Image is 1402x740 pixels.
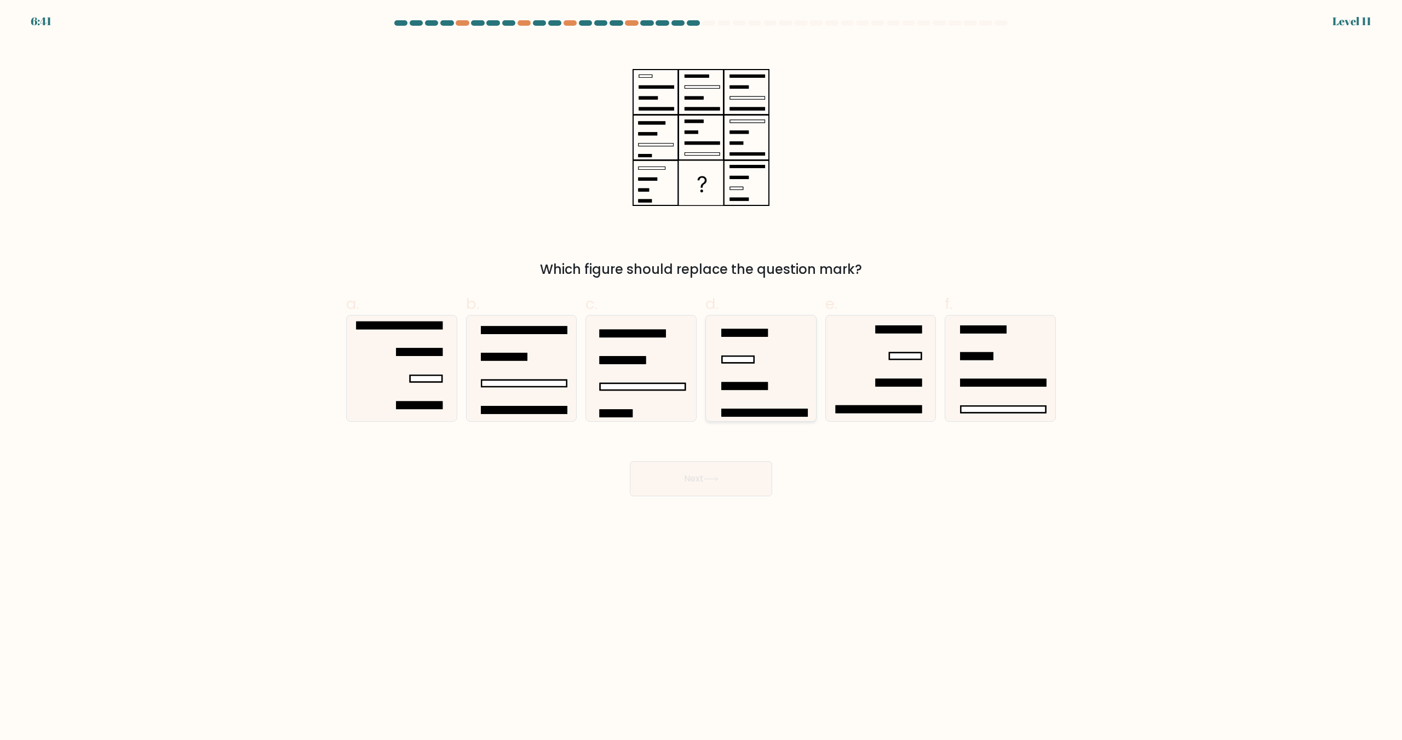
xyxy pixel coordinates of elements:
span: b. [466,293,479,314]
div: Level 11 [1332,13,1371,30]
span: a. [346,293,359,314]
div: 6:41 [31,13,51,30]
span: e. [825,293,837,314]
span: d. [705,293,719,314]
div: Which figure should replace the question mark? [353,260,1049,279]
button: Next [630,461,772,496]
span: c. [585,293,597,314]
span: f. [945,293,952,314]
